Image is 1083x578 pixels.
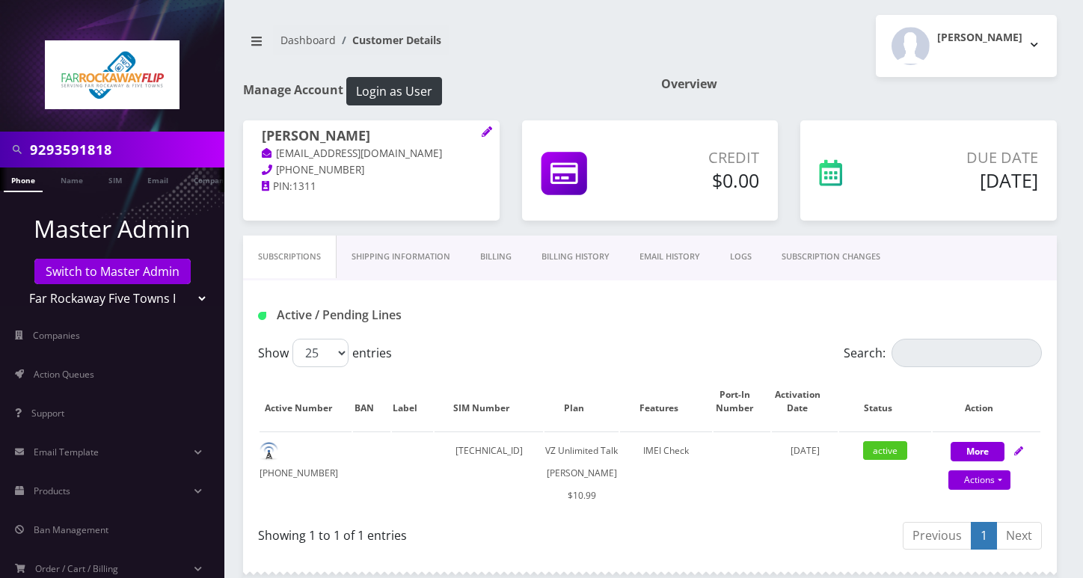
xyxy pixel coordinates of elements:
a: Previous [903,522,972,550]
a: SIM [101,167,129,191]
p: Credit [641,147,759,169]
span: [PHONE_NUMBER] [276,163,364,176]
button: Login as User [346,77,442,105]
h5: $0.00 [641,169,759,191]
div: Showing 1 to 1 of 1 entries [258,520,639,544]
a: EMAIL HISTORY [625,236,715,278]
a: Shipping Information [337,236,465,278]
span: Ban Management [34,523,108,536]
a: Email [140,167,176,191]
td: VZ Unlimited Talk [PERSON_NAME] $10.99 [544,431,619,514]
a: Actions [948,470,1010,490]
h1: Active / Pending Lines [258,308,504,322]
a: [EMAIL_ADDRESS][DOMAIN_NAME] [262,147,442,162]
h2: [PERSON_NAME] [937,31,1022,44]
img: Far Rockaway Five Towns Flip [45,40,180,109]
th: BAN: activate to sort column ascending [353,373,390,430]
select: Showentries [292,339,349,367]
td: [TECHNICAL_ID] [435,431,543,514]
th: Port-In Number: activate to sort column ascending [714,373,770,430]
img: Active / Pending Lines [258,312,266,320]
td: [PHONE_NUMBER] [260,431,352,514]
h1: Manage Account [243,77,639,105]
span: Order / Cart / Billing [35,562,118,575]
a: 1 [971,522,997,550]
span: Action Queues [34,368,94,381]
span: active [863,441,907,460]
span: Companies [33,329,80,342]
img: default.png [260,442,278,461]
span: [DATE] [791,444,820,457]
h1: [PERSON_NAME] [262,128,481,146]
a: LOGS [715,236,767,278]
span: Support [31,407,64,419]
label: Search: [844,339,1042,367]
nav: breadcrumb [243,25,639,67]
a: Next [996,522,1042,550]
a: Phone [4,167,43,192]
li: Customer Details [336,32,441,48]
th: Action: activate to sort column ascending [933,373,1040,430]
th: Status: activate to sort column ascending [839,373,931,430]
button: [PERSON_NAME] [876,15,1057,77]
a: Subscriptions [243,236,337,278]
a: PIN: [262,179,292,194]
a: Dashboard [280,33,336,47]
a: Billing History [527,236,625,278]
input: Search in Company [30,135,221,164]
label: Show entries [258,339,392,367]
th: Label: activate to sort column ascending [392,373,434,430]
div: IMEI Check [620,440,712,462]
input: Search: [892,339,1042,367]
th: Active Number: activate to sort column ascending [260,373,352,430]
th: Plan: activate to sort column ascending [544,373,619,430]
a: Switch to Master Admin [34,259,191,284]
span: Products [34,485,70,497]
th: Activation Date: activate to sort column ascending [772,373,838,430]
a: SUBSCRIPTION CHANGES [767,236,895,278]
th: Features: activate to sort column ascending [620,373,712,430]
p: Due Date [900,147,1038,169]
span: Email Template [34,446,99,458]
span: 1311 [292,179,316,193]
a: Billing [465,236,527,278]
a: Login as User [343,82,442,98]
button: More [951,442,1004,461]
a: Company [186,167,236,191]
a: Name [53,167,90,191]
h1: Overview [661,77,1057,91]
th: SIM Number: activate to sort column ascending [435,373,543,430]
h5: [DATE] [900,169,1038,191]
